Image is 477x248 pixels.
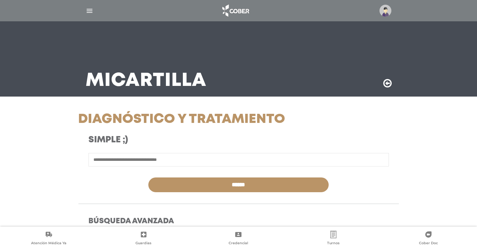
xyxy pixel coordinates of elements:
[419,241,438,246] span: Cober Doc
[86,73,206,89] h3: Mi Cartilla
[191,231,286,247] a: Credencial
[381,231,476,247] a: Cober Doc
[78,112,289,127] h1: Diagnóstico y Tratamiento
[96,231,191,247] a: Guardias
[219,3,252,18] img: logo_cober_home-white.png
[1,231,96,247] a: Atención Médica Ya
[31,241,66,246] span: Atención Médica Ya
[88,217,389,226] h4: Búsqueda Avanzada
[86,7,93,15] img: Cober_menu-lines-white.svg
[88,135,279,145] h3: Simple ;)
[327,241,340,246] span: Turnos
[286,231,381,247] a: Turnos
[379,5,391,17] img: profile-placeholder.svg
[135,241,151,246] span: Guardias
[229,241,248,246] span: Credencial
